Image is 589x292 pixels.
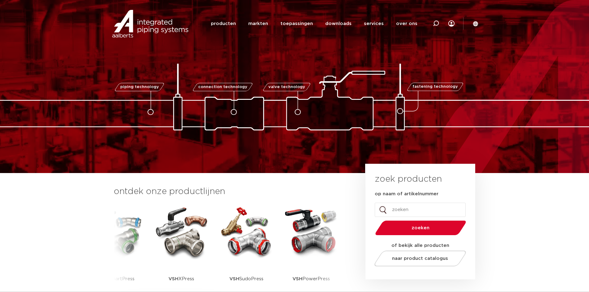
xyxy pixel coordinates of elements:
a: markten [248,12,268,36]
h3: ontdek onze productlijnen [114,185,344,198]
label: op naam of artikelnummer [375,191,438,197]
span: connection technology [198,85,247,89]
strong: VSH [229,277,239,281]
h3: zoek producten [375,173,442,185]
span: fastening technology [412,85,458,89]
a: toepassingen [280,12,313,36]
strong: VSH [292,277,302,281]
input: zoeken [375,203,466,217]
a: over ons [396,12,417,36]
strong: VSH [169,277,178,281]
span: zoeken [391,226,450,230]
button: zoeken [373,220,468,236]
a: downloads [325,12,352,36]
strong: of bekijk alle producten [391,243,449,248]
span: valve technology [268,85,305,89]
a: naar product catalogus [373,251,467,266]
span: piping technology [120,85,159,89]
span: naar product catalogus [392,256,448,261]
a: producten [211,12,236,36]
nav: Menu [211,12,417,36]
a: services [364,12,384,36]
